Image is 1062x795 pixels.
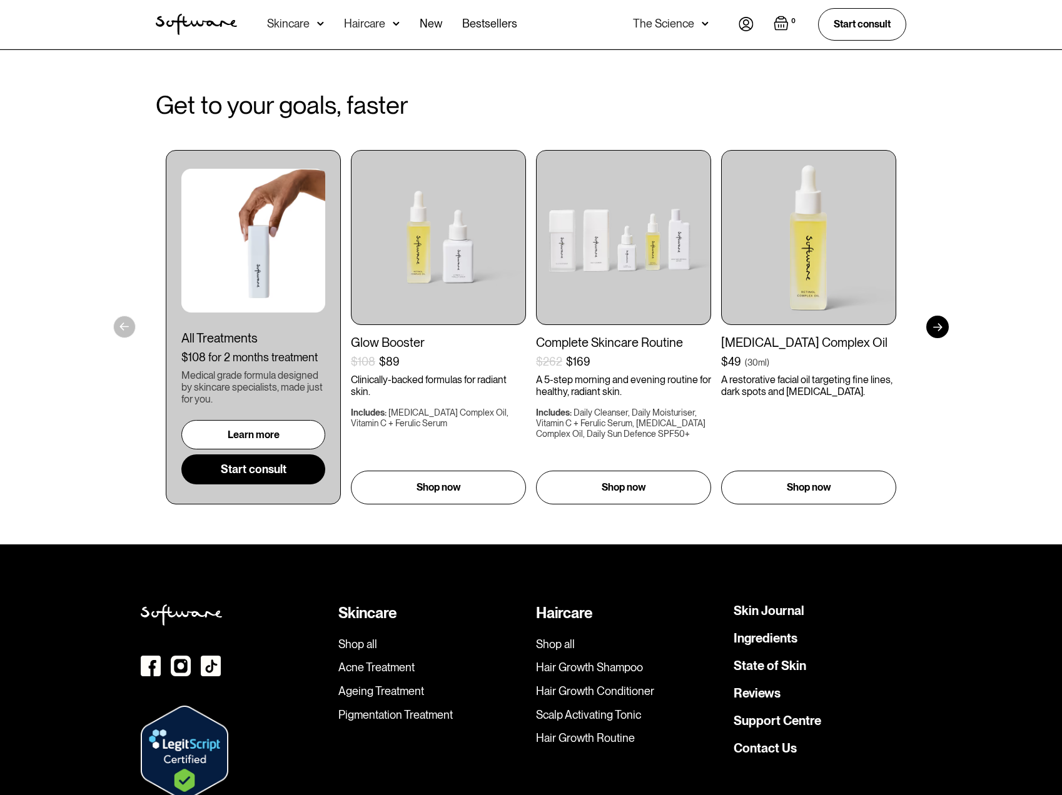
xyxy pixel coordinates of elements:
a: Ageing Treatment [338,684,526,698]
a: Learn more [181,420,325,449]
a: Support Centre [734,714,821,727]
a: Glow Booster$108$89Clinically-backed formulas for radiant skin.Includes:[MEDICAL_DATA] Complex Oi... [351,150,526,504]
div: $108 for 2 months treatment [181,351,325,364]
a: Complete Skincare Routine$262$169A 5-step morning and evening routine for healthy, radiant skin.I... [536,150,711,504]
p: A restorative facial oil targeting fine lines, dark spots and [MEDICAL_DATA]. [721,374,896,397]
a: Scalp Activating Tonic [536,708,724,722]
div: Complete Skincare Routine [536,335,711,350]
div: ( [745,356,747,369]
div: $89 [379,355,400,369]
a: Hair Growth Routine [536,731,724,745]
div: Haircare [344,17,385,30]
div: [MEDICAL_DATA] Complex Oil [721,335,896,350]
h2: Get to your goals, faster [156,90,906,120]
a: Ingredients [734,632,797,644]
a: Start consult [818,8,906,40]
div: 30ml [747,356,767,369]
a: Verify LegitScript Approval for www.skin.software [141,747,228,757]
a: Hair Growth Conditioner [536,684,724,698]
a: State of Skin [734,659,806,672]
a: Start consult [181,454,325,484]
div: Haircare [536,604,724,622]
a: Skin Journal [734,604,804,617]
img: arrow down [393,17,400,30]
a: Reviews [734,687,781,699]
a: home [156,14,237,35]
div: ) [767,356,769,369]
p: Shop now [787,480,831,495]
a: Acne Treatment [338,661,526,674]
div: $108 [351,355,375,369]
div: $49 [721,355,741,369]
img: TikTok Icon [201,656,221,676]
p: Shop now [417,480,461,495]
div: Learn more [228,429,280,441]
div: Skincare [267,17,310,30]
img: arrow down [317,17,324,30]
a: Hair Growth Shampoo [536,661,724,674]
a: Pigmentation Treatment [338,708,526,722]
div: [MEDICAL_DATA] Complex Oil, Vitamin C + Ferulic Serum [351,407,508,428]
a: [MEDICAL_DATA] Complex Oil$49(30ml)A restorative facial oil targeting fine lines, dark spots and ... [721,150,896,504]
a: Shop all [338,637,526,651]
p: Shop now [602,480,646,495]
div: 0 [789,16,798,27]
img: Facebook icon [141,656,161,676]
a: Open empty cart [774,16,798,33]
div: Glow Booster [351,335,526,350]
div: Includes: [536,407,572,417]
img: arrow down [702,17,709,30]
div: Skincare [338,604,526,622]
div: $169 [566,355,590,369]
a: Shop all [536,637,724,651]
div: Includes: [351,407,387,417]
div: Daily Cleanser, Daily Moisturiser, Vitamin C + Ferulic Serum, [MEDICAL_DATA] Complex Oil, Daily S... [536,407,705,439]
p: Clinically-backed formulas for radiant skin. [351,374,526,397]
div: Medical grade formula designed by skincare specialists, made just for you. [181,369,325,406]
div: The Science [633,17,694,30]
div: All Treatments [181,331,325,346]
div: $262 [536,355,562,369]
img: instagram icon [171,656,191,676]
a: Contact Us [734,742,797,754]
img: Softweare logo [141,604,222,626]
img: Software Logo [156,14,237,35]
p: A 5-step morning and evening routine for healthy, radiant skin. [536,374,711,397]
